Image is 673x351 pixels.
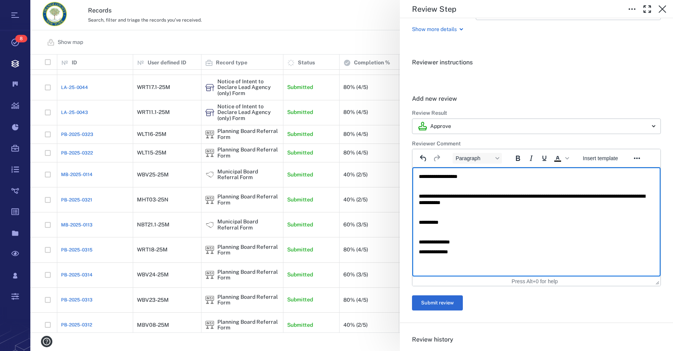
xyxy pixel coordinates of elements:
[580,153,621,164] button: Insert template
[551,153,570,164] div: Text color Black
[412,74,414,81] span: .
[412,94,661,103] h6: Add new review
[525,153,538,164] button: Italic
[412,26,457,33] p: Show more details
[495,278,575,284] div: Press Alt+0 for help
[412,109,661,117] h6: Review Result
[412,58,661,67] h6: Reviewer instructions
[412,140,661,148] h6: Reviewer Comment
[631,153,643,164] button: Reveal or hide additional toolbar items
[511,153,524,164] button: Bold
[456,155,493,161] span: Paragraph
[583,155,618,161] span: Insert template
[656,278,659,285] div: Press the Up and Down arrow keys to resize the editor.
[17,5,33,12] span: Help
[15,35,27,42] span: 8
[655,2,670,17] button: Close
[538,153,551,164] button: Underline
[430,123,451,130] p: Approve
[417,153,430,164] button: Undo
[412,335,661,344] h6: Review history
[453,153,502,164] button: Block Paragraph
[412,5,456,14] h5: Review Step
[412,295,463,310] button: Submit review
[6,6,242,13] body: Rich Text Area. Press ALT-0 for help.
[640,2,655,17] button: Toggle Fullscreen
[624,2,640,17] button: Toggle to Edit Boxes
[412,167,660,276] iframe: Rich Text Area
[430,153,443,164] button: Redo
